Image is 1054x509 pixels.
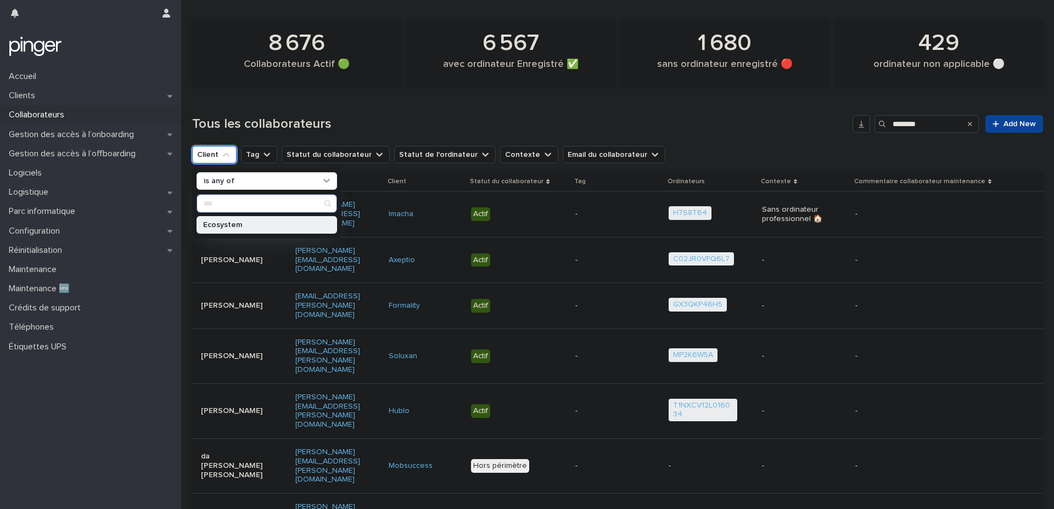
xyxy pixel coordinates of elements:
[389,461,433,471] a: Mobsuccess
[295,247,360,273] a: [PERSON_NAME][EMAIL_ADDRESS][DOMAIN_NAME]
[197,194,337,213] div: Search
[854,176,985,188] p: Commentaire collaborateur maintenance
[4,110,73,120] p: Collaborateurs
[197,195,337,212] input: Search
[874,115,979,133] input: Search
[575,406,644,416] p: -
[853,59,1024,82] div: ordinateur non applicable ⚪
[389,256,415,265] a: Axeptio
[4,149,144,159] p: Gestion des accès à l’offboarding
[192,383,1043,438] tr: [PERSON_NAME][PERSON_NAME][EMAIL_ADDRESS][PERSON_NAME][DOMAIN_NAME]Hublo Actif-T1NXCV12L016034 --
[192,146,237,163] button: Client
[575,210,644,219] p: -
[388,176,406,188] p: Client
[471,404,490,418] div: Actif
[203,221,319,229] p: Ecosystem
[762,461,831,471] p: -
[201,406,270,416] p: [PERSON_NAME]
[9,36,62,58] img: mTgBEunGTSyRkCgitkcU
[1003,120,1036,128] span: Add New
[575,301,644,310] p: -
[575,461,644,471] p: -
[192,116,848,132] h1: Tous les collaborateurs
[211,59,382,82] div: Collaborateurs Actif 🟢
[855,210,993,219] p: -
[574,176,586,188] p: Tag
[4,303,89,313] p: Crédits de support
[4,226,69,236] p: Configuration
[563,146,665,163] button: Email du collaborateur
[761,176,791,188] p: Contexte
[471,349,490,363] div: Actif
[855,256,993,265] p: -
[201,452,270,479] p: da [PERSON_NAME] [PERSON_NAME]
[192,438,1043,493] tr: da [PERSON_NAME] [PERSON_NAME][PERSON_NAME][EMAIL_ADDRESS][PERSON_NAME][DOMAIN_NAME]Mobsuccess Ho...
[668,176,705,188] p: Ordinateurs
[211,30,382,57] div: 8 676
[192,329,1043,383] tr: [PERSON_NAME][PERSON_NAME][EMAIL_ADDRESS][PERSON_NAME][DOMAIN_NAME]Soluxan Actif-MP2K6W5A --
[295,393,360,428] a: [PERSON_NAME][EMAIL_ADDRESS][PERSON_NAME][DOMAIN_NAME]
[4,91,44,101] p: Clients
[673,300,722,309] a: GX3QKP46H5
[575,352,644,361] p: -
[639,30,810,57] div: 1 680
[389,352,417,361] a: Soluxan
[4,168,51,178] p: Logiciels
[295,448,360,483] a: [PERSON_NAME][EMAIL_ADDRESS][PERSON_NAME][DOMAIN_NAME]
[389,406,410,416] a: Hublo
[4,129,143,140] p: Gestion des accès à l’onboarding
[853,30,1024,57] div: 429
[394,146,496,163] button: Statut de l'ordinateur
[855,301,993,310] p: -
[471,459,529,473] div: Hors périmètre
[295,338,360,374] a: [PERSON_NAME][EMAIL_ADDRESS][PERSON_NAME][DOMAIN_NAME]
[762,205,831,224] p: Sans ordinateur professionnel 🏠
[389,301,420,310] a: Formality
[985,115,1043,133] a: Add New
[470,176,543,188] p: Statut du collaborateur
[855,352,993,361] p: -
[673,208,707,218] a: H7S8T64
[673,401,733,420] a: T1NXCV12L016034
[4,322,63,332] p: Téléphones
[4,264,65,275] p: Maintenance
[4,245,71,256] p: Réinitialisation
[855,406,993,416] p: -
[471,253,490,267] div: Actif
[192,237,1043,282] tr: [PERSON_NAME][PERSON_NAME][EMAIL_ADDRESS][DOMAIN_NAME]Axeptio Actif-C02JR0VFQ6L7 --
[282,146,390,163] button: Statut du collaborateur
[762,406,831,416] p: -
[4,71,45,82] p: Accueil
[201,301,270,310] p: [PERSON_NAME]
[295,292,360,319] a: [EMAIL_ADDRESS][PERSON_NAME][DOMAIN_NAME]
[855,461,993,471] p: -
[192,191,1043,237] tr: [PERSON_NAME][PERSON_NAME][EMAIL_ADDRESS][DOMAIN_NAME]Imacha Actif-H7S8T64 Sans ordinateur profes...
[471,299,490,313] div: Actif
[201,256,270,265] p: [PERSON_NAME]
[762,256,831,265] p: -
[762,301,831,310] p: -
[192,283,1043,329] tr: [PERSON_NAME][EMAIL_ADDRESS][PERSON_NAME][DOMAIN_NAME]Formality Actif-GX3QKP46H5 --
[4,187,57,197] p: Logistique
[639,59,810,82] div: sans ordinateur enregistré 🔴
[241,146,277,163] button: Tag
[201,352,270,361] p: [PERSON_NAME]
[673,350,713,360] a: MP2K6W5A
[500,146,558,163] button: Contexte
[4,342,75,352] p: Étiquettes UPS
[762,352,831,361] p: -
[425,30,596,57] div: 6 567
[4,206,84,217] p: Parc informatique
[575,256,644,265] p: -
[471,207,490,221] div: Actif
[669,461,737,471] p: -
[204,177,234,186] p: is any of
[673,255,730,264] a: C02JR0VFQ6L7
[389,210,413,219] a: Imacha
[425,59,596,82] div: avec ordinateur Enregistré ✅
[4,284,79,294] p: Maintenance 🆕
